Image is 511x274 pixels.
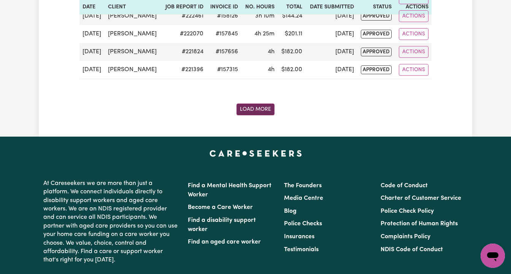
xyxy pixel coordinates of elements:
[361,48,392,56] span: approved
[381,208,434,214] a: Police Check Policy
[284,234,314,240] a: Insurances
[305,61,357,79] td: [DATE]
[399,46,428,58] button: Actions
[268,49,275,55] span: 4 hours
[188,217,256,233] a: Find a disability support worker
[161,7,206,25] td: # 222461
[305,7,357,25] td: [DATE]
[399,10,428,22] button: Actions
[206,25,241,43] td: #157845
[278,25,305,43] td: $ 201.11
[43,176,179,268] p: At Careseekers we are more than just a platform. We connect individuals directly to disability su...
[161,61,206,79] td: # 221396
[105,7,161,25] td: [PERSON_NAME]
[305,25,357,43] td: [DATE]
[381,221,458,227] a: Protection of Human Rights
[381,183,428,189] a: Code of Conduct
[399,64,428,76] button: Actions
[79,43,105,61] td: [DATE]
[278,7,305,25] td: $ 144.24
[254,31,275,37] span: 4 hours 25 minutes
[105,61,161,79] td: [PERSON_NAME]
[361,30,392,38] span: approved
[305,43,357,61] td: [DATE]
[79,61,105,79] td: [DATE]
[381,247,443,253] a: NDIS Code of Conduct
[209,150,302,156] a: Careseekers home page
[361,12,392,21] span: approved
[255,13,275,19] span: 3 hours 10 minutes
[105,25,161,43] td: [PERSON_NAME]
[188,183,271,198] a: Find a Mental Health Support Worker
[105,43,161,61] td: [PERSON_NAME]
[284,195,323,201] a: Media Centre
[284,247,319,253] a: Testimonials
[284,221,322,227] a: Police Checks
[206,61,241,79] td: #157315
[268,67,275,73] span: 4 hours
[361,65,392,74] span: approved
[284,208,297,214] a: Blog
[278,43,305,61] td: $ 182.00
[278,61,305,79] td: $ 182.00
[79,25,105,43] td: [DATE]
[161,25,206,43] td: # 222070
[188,239,261,245] a: Find an aged care worker
[206,43,241,61] td: #157656
[381,195,461,201] a: Charter of Customer Service
[481,244,505,268] iframe: Button to launch messaging window
[206,7,241,25] td: #158126
[399,28,428,40] button: Actions
[236,104,275,115] button: Fetch older job reports
[381,234,430,240] a: Complaints Policy
[79,7,105,25] td: [DATE]
[188,204,253,210] a: Become a Care Worker
[161,43,206,61] td: # 221824
[284,183,322,189] a: The Founders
